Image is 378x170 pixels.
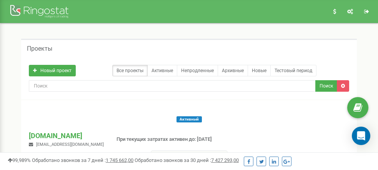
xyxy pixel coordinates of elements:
span: 99,989% [8,157,31,163]
a: Активные [147,65,177,76]
a: Непродленные [177,65,218,76]
a: Все проекты [112,65,148,76]
a: Тестовый период [270,65,316,76]
span: [EMAIL_ADDRESS][DOMAIN_NAME] [36,142,104,147]
u: 1 745 662,00 [106,157,133,163]
span: Обработано звонков за 7 дней : [32,157,133,163]
u: 7 427 293,00 [211,157,239,163]
span: Активный [177,116,202,122]
span: Обработано звонков за 30 дней : [135,157,239,163]
p: [DOMAIN_NAME] [29,131,104,141]
h5: Проекты [27,45,52,52]
p: При текущих затратах активен до: [DATE] [117,136,212,143]
div: Open Intercom Messenger [352,127,370,145]
a: Архивные [218,65,248,76]
button: Поиск [315,80,337,92]
a: Новые [248,65,271,76]
input: Поиск [29,80,316,92]
a: Новый проект [29,65,76,76]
